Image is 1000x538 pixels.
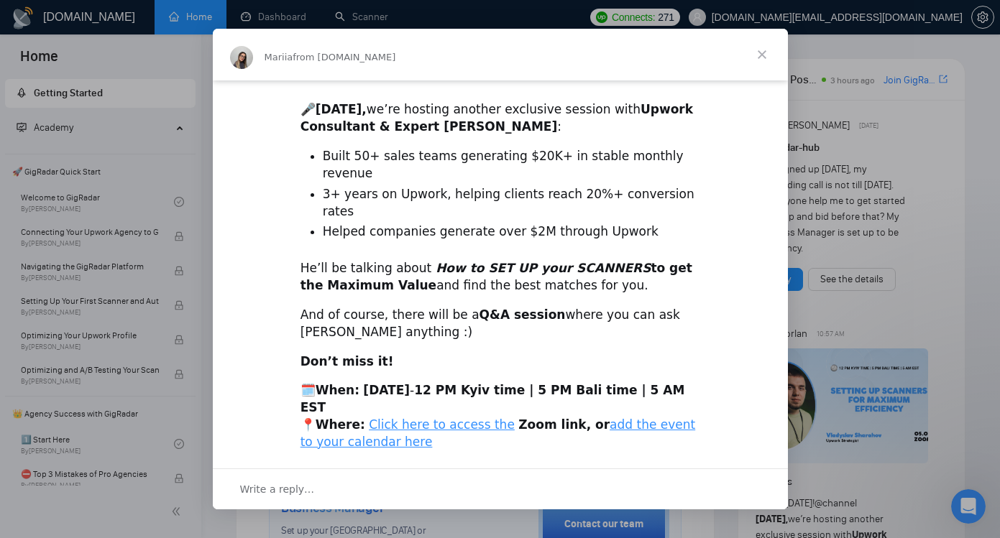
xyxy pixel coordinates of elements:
b: Upwork Consultant & Expert [PERSON_NAME] [301,102,693,134]
b: to get the Maximum Value [301,261,692,292]
b: Don’t miss it! [301,354,394,368]
div: And of course, there will be a where you can ask [PERSON_NAME] anything :) [301,307,700,341]
div: 🎤 we’re hosting another exclusive session with : [301,84,700,135]
li: Built 50+ sales teams generating $20K+ in stable monthly revenue [323,148,700,182]
li: 3+ years on Upwork, helping clients reach 20%+ conversion rates [323,186,700,221]
span: from [DOMAIN_NAME] [293,52,395,62]
div: 🗓️ - 📍 [301,382,700,450]
div: He’ll be talking about and find the best matches for you. [301,260,700,294]
li: Helped companies generate over $2M through Upwork [323,223,700,241]
b: [DATE], [316,102,367,116]
i: How to SET UP your SCANNERS [436,261,651,275]
span: Write a reply… [240,480,315,498]
b: 12 PM Kyiv time | 5 PM Bali time | 5 AM EST [301,383,685,414]
b: Where: [316,417,365,432]
img: Profile image for Mariia [230,46,253,69]
b: Q&A session [480,307,566,322]
b: When: [316,383,359,397]
div: Open conversation and reply [213,468,788,509]
span: Close [736,29,788,80]
b: [DATE] [363,383,410,397]
a: Click here to access the [369,417,515,432]
b: Zoom link, or [518,417,610,432]
span: Mariia [265,52,293,62]
a: add the event to your calendar here [301,417,696,449]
